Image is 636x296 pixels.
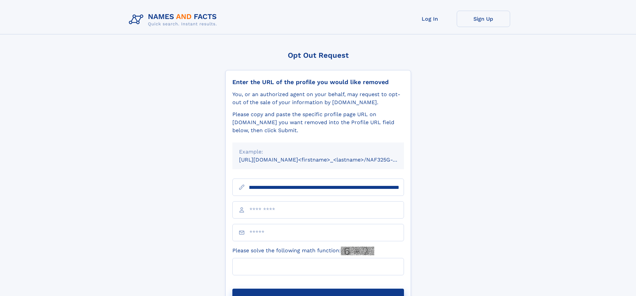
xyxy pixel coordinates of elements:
[232,110,404,134] div: Please copy and paste the specific profile page URL on [DOMAIN_NAME] you want removed into the Pr...
[239,157,417,163] small: [URL][DOMAIN_NAME]<firstname>_<lastname>/NAF325G-xxxxxxxx
[225,51,411,59] div: Opt Out Request
[232,90,404,106] div: You, or an authorized agent on your behalf, may request to opt-out of the sale of your informatio...
[457,11,510,27] a: Sign Up
[239,148,397,156] div: Example:
[126,11,222,29] img: Logo Names and Facts
[403,11,457,27] a: Log In
[232,247,374,255] label: Please solve the following math function:
[232,78,404,86] div: Enter the URL of the profile you would like removed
